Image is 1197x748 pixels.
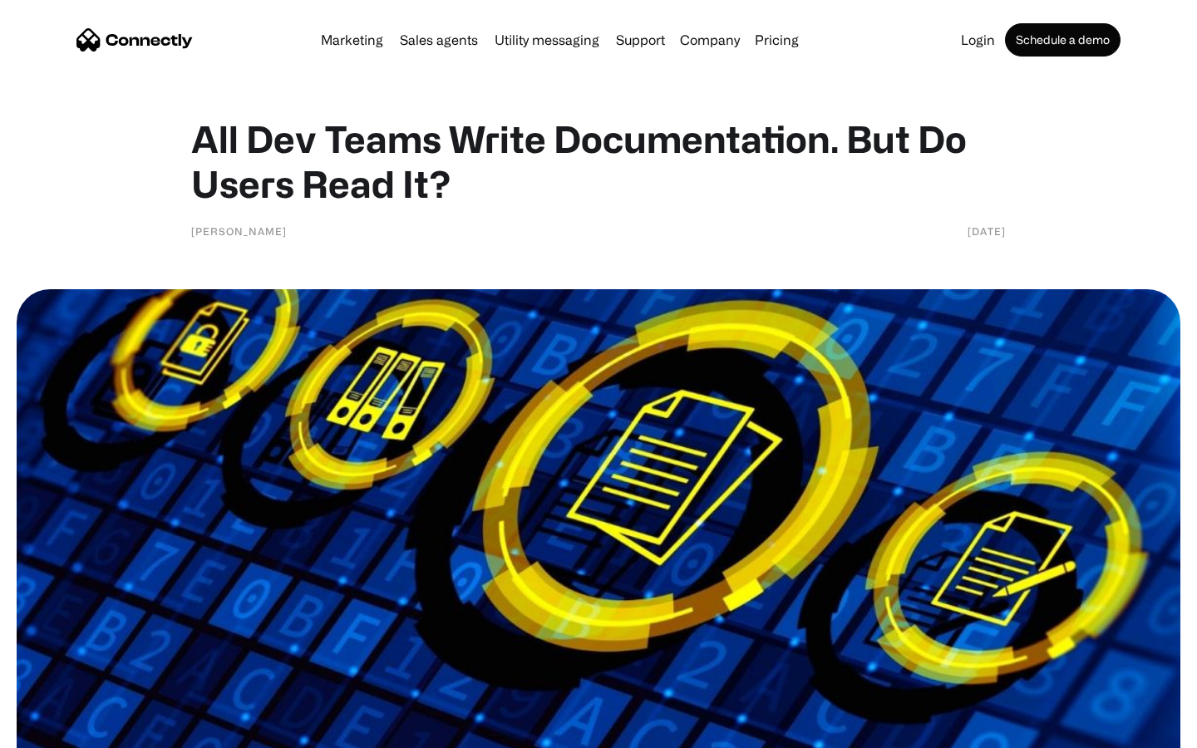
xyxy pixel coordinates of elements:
[314,33,390,47] a: Marketing
[17,719,100,742] aside: Language selected: English
[191,223,287,239] div: [PERSON_NAME]
[968,223,1006,239] div: [DATE]
[954,33,1002,47] a: Login
[393,33,485,47] a: Sales agents
[33,719,100,742] ul: Language list
[191,116,1006,206] h1: All Dev Teams Write Documentation. But Do Users Read It?
[488,33,606,47] a: Utility messaging
[675,28,745,52] div: Company
[1005,23,1121,57] a: Schedule a demo
[76,27,193,52] a: home
[748,33,805,47] a: Pricing
[609,33,672,47] a: Support
[680,28,740,52] div: Company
